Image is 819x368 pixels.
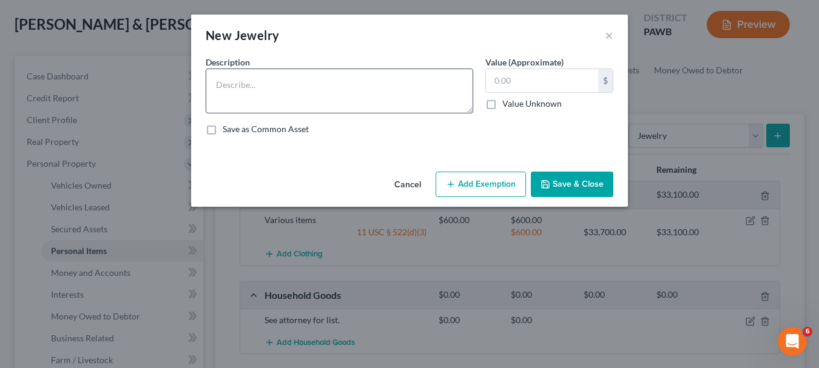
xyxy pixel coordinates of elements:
div: $ [598,69,613,92]
div: New Jewelry [206,27,279,44]
button: × [605,28,613,42]
button: Cancel [385,173,431,197]
span: 6 [803,327,812,336]
label: Value Unknown [502,98,562,110]
span: Description [206,57,250,67]
button: Save & Close [531,172,613,197]
label: Value (Approximate) [485,56,564,69]
iframe: Intercom live chat [778,327,807,356]
button: Add Exemption [436,172,526,197]
input: 0.00 [486,69,598,92]
label: Save as Common Asset [223,123,309,135]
